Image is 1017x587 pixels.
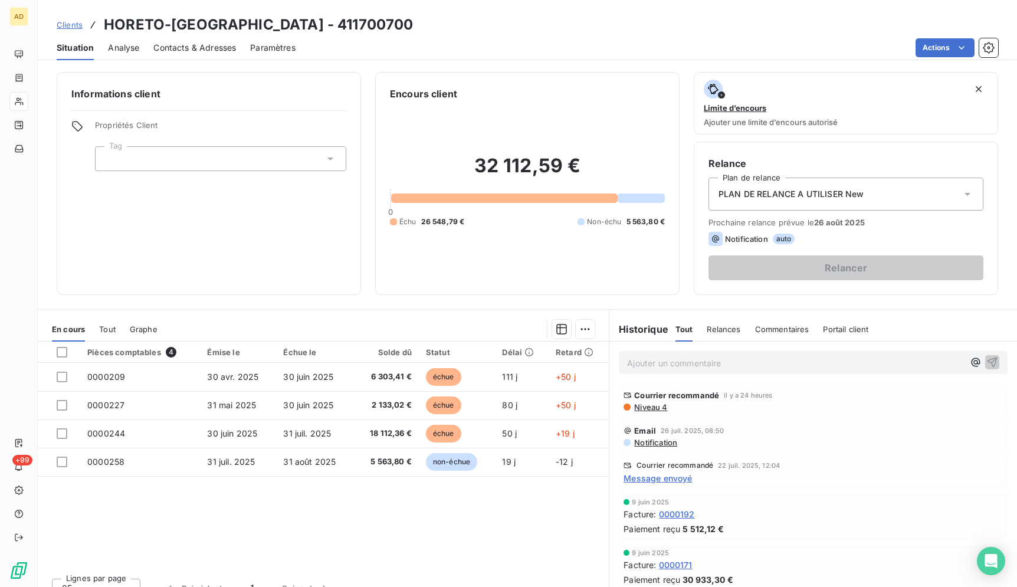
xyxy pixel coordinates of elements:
span: Niveau 4 [633,402,667,412]
span: 22 juil. 2025, 12:04 [718,462,780,469]
span: 26 548,79 € [421,217,465,227]
div: Pièces comptables [87,347,193,358]
span: 0000258 [87,457,124,467]
span: 5 563,80 € [626,217,665,227]
button: Relancer [708,255,983,280]
span: 0000209 [87,372,125,382]
h6: Encours client [390,87,457,101]
span: 4 [166,347,176,358]
span: échue [426,425,461,442]
span: +99 [12,455,32,465]
div: Retard [556,347,602,357]
div: Échue le [283,347,346,357]
h6: Informations client [71,87,346,101]
span: Échu [399,217,416,227]
span: Paramètres [250,42,296,54]
span: 6 303,41 € [361,371,412,383]
span: 31 juil. 2025 [283,428,331,438]
span: En cours [52,324,85,334]
div: Émise le [207,347,269,357]
div: AD [9,7,28,26]
span: PLAN DE RELANCE A UTILISER New [719,188,864,200]
span: 19 j [502,457,516,467]
span: Facture : [624,559,656,571]
button: Limite d’encoursAjouter une limite d’encours autorisé [694,72,998,135]
span: il y a 24 heures [724,392,772,399]
span: 0000171 [659,559,693,571]
span: 26 août 2025 [814,218,865,227]
span: 0000192 [659,508,695,520]
span: +50 j [556,372,576,382]
div: Délai [502,347,541,357]
span: échue [426,396,461,414]
span: Portail client [823,324,868,334]
span: Ajouter une limite d’encours autorisé [704,117,838,127]
span: Commentaires [755,324,809,334]
span: 2 133,02 € [361,399,412,411]
span: -12 j [556,457,573,467]
span: 9 juin 2025 [632,549,669,556]
span: 9 juin 2025 [632,499,669,506]
span: Analyse [108,42,139,54]
h6: Historique [609,322,668,336]
span: 30 juin 2025 [207,428,257,438]
span: Facture : [624,508,656,520]
span: +19 j [556,428,575,438]
span: Notification [725,234,768,244]
span: Contacts & Adresses [153,42,236,54]
span: 30 juin 2025 [283,400,333,410]
span: Clients [57,20,83,29]
span: non-échue [426,453,477,471]
span: Courrier recommandé [637,462,713,469]
span: Limite d’encours [704,103,766,113]
span: 111 j [502,372,517,382]
span: Tout [99,324,116,334]
span: 30 avr. 2025 [207,372,258,382]
span: Paiement reçu [624,573,680,586]
span: échue [426,368,461,386]
span: Non-échu [587,217,621,227]
span: 0000227 [87,400,124,410]
span: Email [634,426,656,435]
button: Actions [916,38,975,57]
img: Logo LeanPay [9,561,28,580]
span: 31 juil. 2025 [207,457,255,467]
span: 50 j [502,428,517,438]
span: +50 j [556,400,576,410]
span: 30 933,30 € [683,573,733,586]
span: 5 512,12 € [683,523,724,535]
span: Courrier recommandé [634,391,719,400]
span: 18 112,36 € [361,428,412,440]
span: 5 563,80 € [361,456,412,468]
h2: 32 112,59 € [390,154,665,189]
span: 26 juil. 2025, 08:50 [661,427,724,434]
span: Graphe [130,324,158,334]
div: Solde dû [361,347,412,357]
span: Tout [675,324,693,334]
span: Paiement reçu [624,523,680,535]
span: Message envoyé [624,472,692,484]
h6: Relance [708,156,983,170]
span: Notification [633,438,677,447]
span: 0000244 [87,428,125,438]
span: 30 juin 2025 [283,372,333,382]
span: 80 j [502,400,517,410]
input: Ajouter une valeur [105,153,114,164]
span: Relances [707,324,740,334]
div: Open Intercom Messenger [977,547,1005,575]
span: 0 [388,207,393,217]
span: Prochaine relance prévue le [708,218,983,227]
span: 31 mai 2025 [207,400,256,410]
span: 31 août 2025 [283,457,336,467]
a: Clients [57,19,83,31]
span: Propriétés Client [95,120,346,137]
span: auto [773,234,795,244]
h3: HORETO-[GEOGRAPHIC_DATA] - 411700700 [104,14,413,35]
span: Situation [57,42,94,54]
div: Statut [426,347,488,357]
